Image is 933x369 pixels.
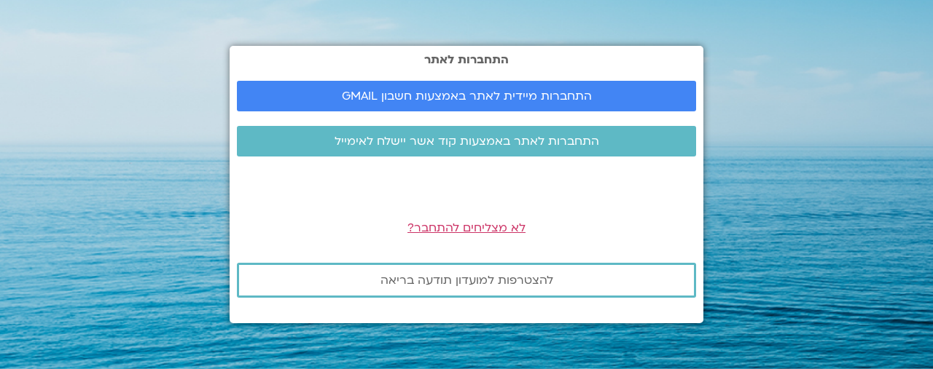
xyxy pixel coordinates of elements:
[237,53,696,66] h2: התחברות לאתר
[237,263,696,298] a: להצטרפות למועדון תודעה בריאה
[407,220,526,236] a: לא מצליחים להתחבר?
[237,126,696,156] a: התחברות לאתר באמצעות קוד אשר יישלח לאימייל
[380,274,553,287] span: להצטרפות למועדון תודעה בריאה
[342,90,592,103] span: התחברות מיידית לאתר באמצעות חשבון GMAIL
[335,135,599,148] span: התחברות לאתר באמצעות קוד אשר יישלח לאימייל
[237,81,696,111] a: התחברות מיידית לאתר באמצעות חשבון GMAIL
